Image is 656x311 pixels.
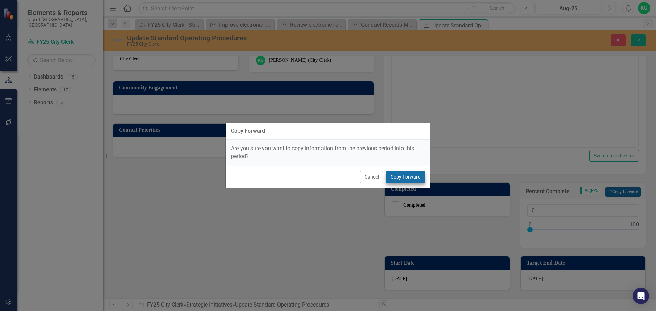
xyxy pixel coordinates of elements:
[2,2,245,10] p: Staff have initiated the drafting of Standard Operating Procedures.
[231,128,265,134] div: Copy Forward
[226,140,430,166] div: Are you sure you want to copy information from the previous period into this period?
[360,171,383,183] button: Cancel
[386,171,425,183] button: Copy Forward
[633,288,649,304] div: Open Intercom Messenger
